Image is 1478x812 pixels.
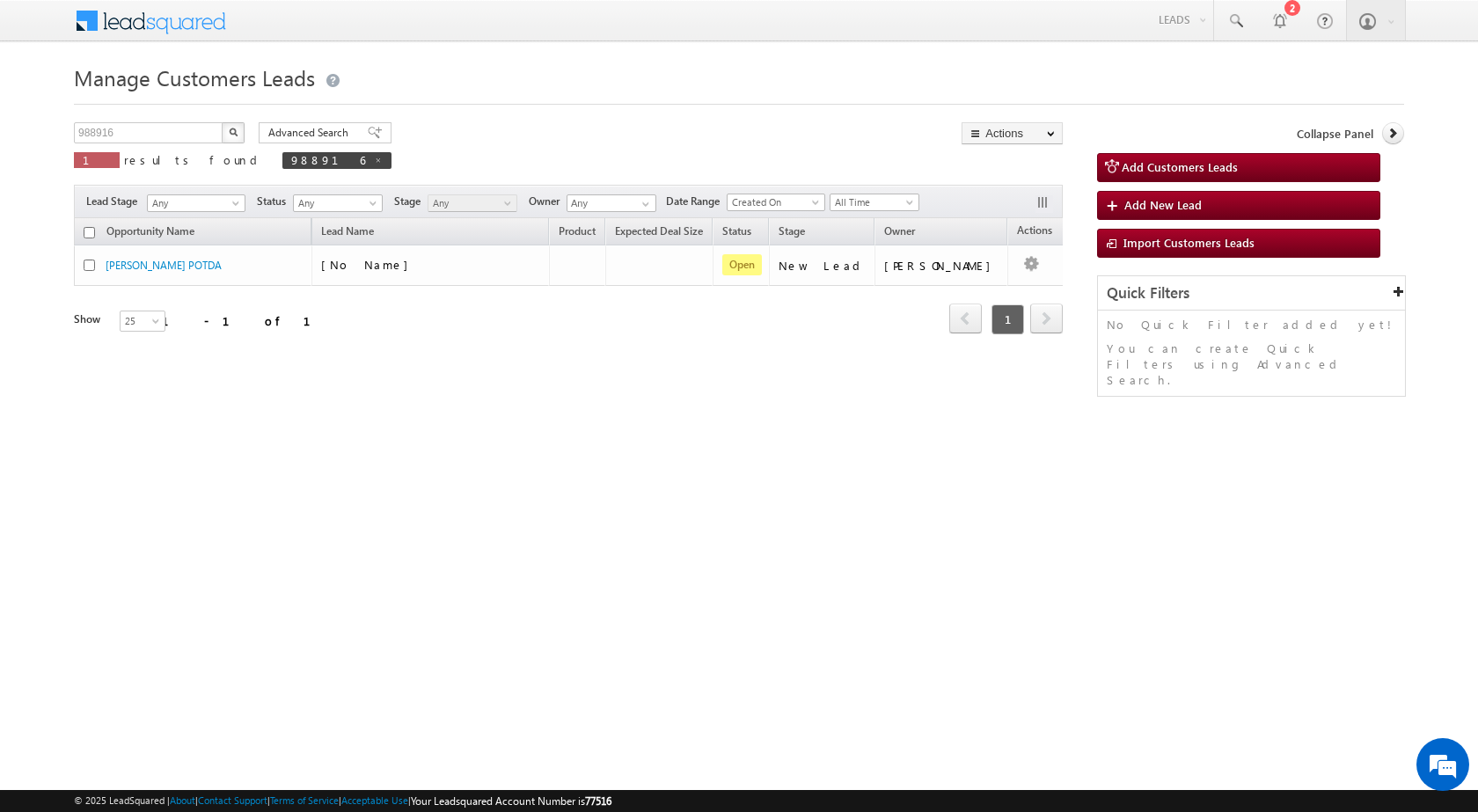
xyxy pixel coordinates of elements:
span: prev [949,304,982,333]
span: 77516 [585,794,611,808]
span: Import Customers Leads [1123,235,1255,250]
span: Manage Customers Leads [74,63,315,91]
p: You can create Quick Filters using Advanced Search. [1107,340,1396,388]
span: Created On [728,194,819,210]
span: Expected Deal Size [615,224,703,238]
a: Terms of Service [270,794,339,806]
span: Add Customers Leads [1122,159,1238,174]
span: Date Range [666,194,727,209]
span: [No Name] [321,257,417,272]
span: Any [294,195,377,211]
a: prev [949,305,982,333]
a: Any [293,194,383,212]
a: Created On [727,194,825,211]
div: New Lead [779,258,867,274]
div: [PERSON_NAME] [884,258,999,274]
div: Show [74,311,106,327]
span: Collapse Panel [1297,126,1373,142]
p: No Quick Filter added yet! [1107,317,1396,333]
a: Stage [770,222,814,245]
a: 25 [120,311,165,332]
a: All Time [830,194,919,211]
button: Actions [962,122,1063,144]
a: Contact Support [198,794,267,806]
span: All Time [830,194,914,210]
span: results found [124,152,264,167]
a: About [170,794,195,806]
a: next [1030,305,1063,333]
a: Any [428,194,517,212]
a: Acceptable Use [341,794,408,806]
a: [PERSON_NAME] POTDA [106,259,222,272]
span: Actions [1008,221,1061,244]
span: Any [428,195,512,211]
a: Status [713,222,760,245]
div: Quick Filters [1098,276,1405,311]
div: 1 - 1 of 1 [162,311,332,331]
img: Search [229,128,238,136]
span: 25 [121,313,167,329]
a: Expected Deal Size [606,222,712,245]
span: Open [722,254,762,275]
span: Stage [779,224,805,238]
span: © 2025 LeadSquared | | | | | [74,793,611,809]
span: 1 [83,152,111,167]
a: Any [147,194,245,212]
input: Type to Search [567,194,656,212]
span: Your Leadsquared Account Number is [411,794,611,808]
span: Owner [884,224,915,238]
span: Stage [394,194,428,209]
span: Add New Lead [1124,197,1202,212]
span: 988916 [291,152,365,167]
span: Any [148,195,239,211]
a: Show All Items [633,195,655,213]
span: Lead Stage [86,194,144,209]
span: next [1030,304,1063,333]
span: Product [559,224,596,238]
span: Opportunity Name [106,224,194,238]
span: Status [257,194,293,209]
input: Check all records [84,227,95,238]
span: Lead Name [312,222,383,245]
span: 1 [991,304,1024,334]
span: Owner [529,194,567,209]
a: Opportunity Name [98,222,203,245]
span: Advanced Search [268,125,354,141]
